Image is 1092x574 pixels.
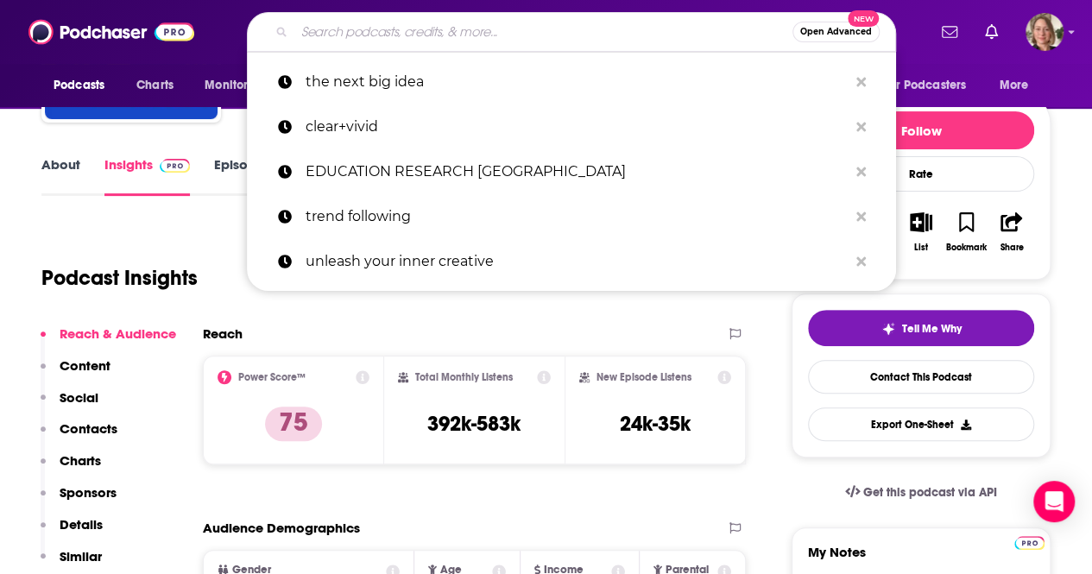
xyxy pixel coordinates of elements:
[988,69,1051,102] button: open menu
[247,12,896,52] div: Search podcasts, credits, & more...
[808,360,1034,394] a: Contact This Podcast
[306,149,848,194] p: EDUCATION RESEARCH READING ROOM
[808,156,1034,192] div: Rate
[41,265,198,291] h1: Podcast Insights
[41,357,110,389] button: Content
[863,485,997,500] span: Get this podcast via API
[596,371,691,383] h2: New Episode Listens
[60,516,103,533] p: Details
[848,10,879,27] span: New
[247,60,896,104] a: the next big idea
[60,325,176,342] p: Reach & Audience
[946,243,987,253] div: Bookmark
[800,28,872,36] span: Open Advanced
[1026,13,1064,51] span: Logged in as AriFortierPr
[899,201,944,263] button: List
[306,104,848,149] p: clear+vivid
[620,411,691,437] h3: 24k-35k
[808,310,1034,346] button: tell me why sparkleTell Me Why
[104,156,190,196] a: InsightsPodchaser Pro
[247,149,896,194] a: EDUCATION RESEARCH [GEOGRAPHIC_DATA]
[1014,536,1045,550] img: Podchaser Pro
[193,69,288,102] button: open menu
[60,357,110,374] p: Content
[60,548,102,565] p: Similar
[41,420,117,452] button: Contacts
[808,544,1034,574] label: My Notes
[872,69,991,102] button: open menu
[41,389,98,421] button: Social
[203,325,243,342] h2: Reach
[136,73,174,98] span: Charts
[831,471,1011,514] a: Get this podcast via API
[60,389,98,406] p: Social
[41,516,103,548] button: Details
[294,18,792,46] input: Search podcasts, credits, & more...
[160,159,190,173] img: Podchaser Pro
[1026,13,1064,51] button: Show profile menu
[247,104,896,149] a: clear+vivid
[60,484,117,501] p: Sponsors
[808,111,1034,149] button: Follow
[247,239,896,284] a: unleash your inner creative
[1033,481,1075,522] div: Open Intercom Messenger
[41,156,80,196] a: About
[125,69,184,102] a: Charts
[989,201,1034,263] button: Share
[808,407,1034,441] button: Export One-Sheet
[944,201,988,263] button: Bookmark
[54,73,104,98] span: Podcasts
[306,239,848,284] p: unleash your inner creative
[203,520,360,536] h2: Audience Demographics
[935,17,964,47] a: Show notifications dropdown
[914,243,928,253] div: List
[881,322,895,336] img: tell me why sparkle
[792,22,880,42] button: Open AdvancedNew
[902,322,962,336] span: Tell Me Why
[238,371,306,383] h2: Power Score™
[205,73,266,98] span: Monitoring
[1000,73,1029,98] span: More
[415,371,513,383] h2: Total Monthly Listens
[247,194,896,239] a: trend following
[427,411,521,437] h3: 392k-583k
[60,420,117,437] p: Contacts
[41,484,117,516] button: Sponsors
[883,73,966,98] span: For Podcasters
[1000,243,1023,253] div: Share
[1026,13,1064,51] img: User Profile
[60,452,101,469] p: Charts
[306,194,848,239] p: trend following
[41,69,127,102] button: open menu
[28,16,194,48] img: Podchaser - Follow, Share and Rate Podcasts
[265,407,322,441] p: 75
[214,156,297,196] a: Episodes411
[1014,533,1045,550] a: Pro website
[41,325,176,357] button: Reach & Audience
[306,60,848,104] p: the next big idea
[978,17,1005,47] a: Show notifications dropdown
[41,452,101,484] button: Charts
